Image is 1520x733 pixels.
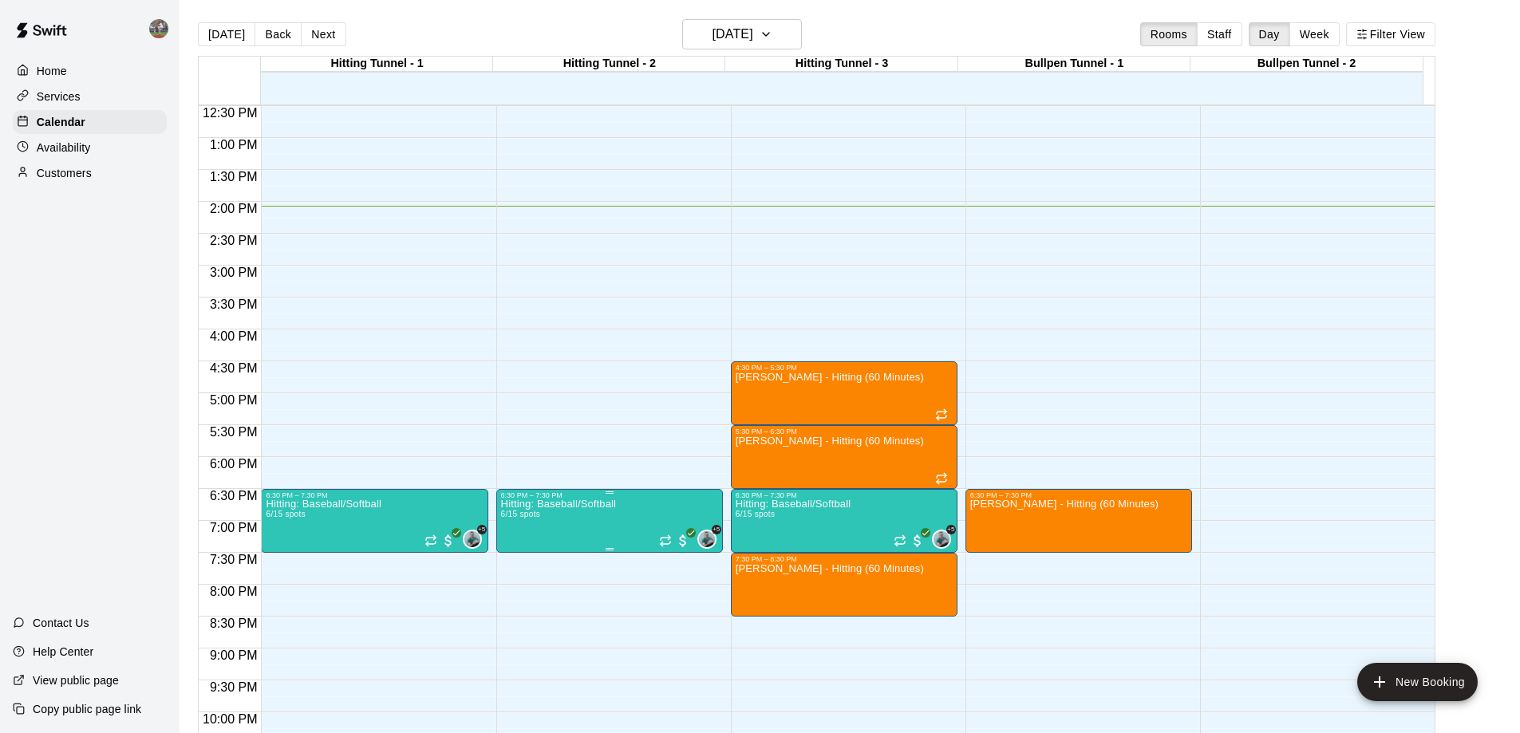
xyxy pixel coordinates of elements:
[725,57,957,72] div: Hitting Tunnel - 3
[301,22,345,46] button: Next
[13,136,167,160] a: Availability
[1190,57,1423,72] div: Bullpen Tunnel - 2
[1346,22,1435,46] button: Filter View
[266,491,483,499] div: 6:30 PM – 7:30 PM
[935,472,948,485] span: Recurring event
[463,530,482,549] div: Deric Poldberg
[33,615,89,631] p: Contact Us
[1197,22,1242,46] button: Staff
[697,530,717,549] div: Deric Poldberg
[37,114,85,130] p: Calendar
[206,585,262,598] span: 8:00 PM
[261,489,488,553] div: 6:30 PM – 7:30 PM: Hitting: Baseball/Softball
[1140,22,1198,46] button: Rooms
[206,361,262,375] span: 4:30 PM
[206,489,262,502] span: 6:30 PM
[464,531,480,547] img: Deric Poldberg
[37,165,92,181] p: Customers
[713,23,753,45] h6: [DATE]
[712,525,721,534] span: +5
[206,648,262,662] span: 9:00 PM
[440,533,456,549] span: All customers have paid
[736,428,953,435] div: 5:30 PM – 6:30 PM
[682,19,802,49] button: [DATE]
[736,491,953,499] div: 6:30 PM – 7:30 PM
[206,457,262,471] span: 6:00 PM
[731,489,957,553] div: 6:30 PM – 7:30 PM: Hitting: Baseball/Softball
[206,425,262,439] span: 5:30 PM
[935,408,948,421] span: Recurring event
[199,106,261,120] span: 12:30 PM
[910,533,926,549] span: All customers have paid
[33,644,93,660] p: Help Center
[13,110,167,134] a: Calendar
[934,531,950,547] img: Deric Poldberg
[13,161,167,185] a: Customers
[932,530,951,549] div: Deric Poldberg
[206,393,262,407] span: 5:00 PM
[965,489,1192,553] div: 6:30 PM – 7:30 PM: Reece Blay - Hitting (60 Minutes)
[1249,22,1290,46] button: Day
[736,510,775,518] span: 6/15 spots filled
[731,361,957,425] div: 4:30 PM – 5:30 PM: Reece Blay - Hitting (60 Minutes)
[261,57,493,72] div: Hitting Tunnel - 1
[424,534,437,547] span: Recurring event
[675,533,691,549] span: All customers have paid
[206,617,262,630] span: 8:30 PM
[736,364,953,372] div: 4:30 PM – 5:30 PM
[704,530,717,549] span: Deric Poldberg & 5 others
[206,138,262,152] span: 1:00 PM
[493,57,725,72] div: Hitting Tunnel - 2
[501,491,718,499] div: 6:30 PM – 7:30 PM
[496,489,723,553] div: 6:30 PM – 7:30 PM: Hitting: Baseball/Softball
[206,170,262,183] span: 1:30 PM
[736,555,953,563] div: 7:30 PM – 8:30 PM
[146,13,180,45] div: Andrew Altstadt
[970,491,1187,499] div: 6:30 PM – 7:30 PM
[206,521,262,534] span: 7:00 PM
[946,525,956,534] span: +5
[37,89,81,104] p: Services
[206,234,262,247] span: 2:30 PM
[477,525,487,534] span: +5
[149,19,168,38] img: Andrew Altstadt
[37,140,91,156] p: Availability
[13,59,167,83] a: Home
[198,22,255,46] button: [DATE]
[255,22,302,46] button: Back
[894,534,906,547] span: Recurring event
[501,510,540,518] span: 6/15 spots filled
[13,85,167,108] a: Services
[731,553,957,617] div: 7:30 PM – 8:30 PM: Reece Blay - Hitting (60 Minutes)
[33,701,141,717] p: Copy public page link
[469,530,482,549] span: Deric Poldberg & 5 others
[699,531,715,547] img: Deric Poldberg
[938,530,951,549] span: Deric Poldberg & 5 others
[1289,22,1340,46] button: Week
[731,425,957,489] div: 5:30 PM – 6:30 PM: Reece Blay - Hitting (60 Minutes)
[206,553,262,566] span: 7:30 PM
[266,510,305,518] span: 6/15 spots filled
[958,57,1190,72] div: Bullpen Tunnel - 1
[1357,663,1478,701] button: add
[199,712,261,726] span: 10:00 PM
[33,672,119,688] p: View public page
[37,63,67,79] p: Home
[206,266,262,279] span: 3:00 PM
[206,680,262,694] span: 9:30 PM
[206,329,262,343] span: 4:00 PM
[206,202,262,215] span: 2:00 PM
[659,534,672,547] span: Recurring event
[206,298,262,311] span: 3:30 PM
